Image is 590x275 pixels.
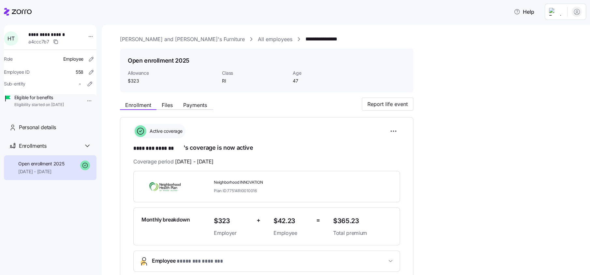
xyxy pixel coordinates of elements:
a: [PERSON_NAME] and [PERSON_NAME]'s Furniture [120,35,245,43]
span: Enrollments [19,142,46,150]
span: [DATE] - [DATE] [18,168,64,175]
span: Sub-entity [4,81,25,87]
span: 47 [293,78,358,84]
span: $42.23 [273,216,311,226]
span: Allowance [128,70,217,76]
span: Employee [152,257,230,266]
span: Help [514,8,534,16]
button: Report life event [362,98,413,111]
span: Plan ID: 77514RI0010016 [214,188,257,193]
span: Report life event [367,100,408,108]
span: Payments [183,102,207,108]
span: Employee [273,229,311,237]
h1: 's coverage is now active [133,144,400,153]
button: Help [509,5,539,18]
span: Enrollment [125,102,151,108]
a: All employees [258,35,292,43]
span: H T [7,36,14,41]
span: Employee ID [4,69,30,75]
span: - [79,81,81,87]
span: Monthly breakdown [141,216,190,224]
h1: Open enrollment 2025 [128,56,189,65]
span: Role [4,56,13,62]
span: a4ccc7b7 [28,38,49,45]
span: [DATE] - [DATE] [175,158,214,166]
span: Total premium [333,229,392,237]
span: Personal details [19,123,56,131]
span: $323 [128,78,217,84]
span: $323 [214,216,251,226]
span: Neighborhood INNOVATION [214,180,328,185]
span: $365.23 [333,216,392,226]
span: + [257,216,260,225]
span: Files [162,102,173,108]
span: 558 [76,69,83,75]
img: Neighborhood Health Plan of Rhode Island [141,179,188,194]
span: = [316,216,320,225]
span: Coverage period [133,158,214,166]
span: Class [222,70,288,76]
span: Employee [63,56,83,62]
span: Open enrollment 2025 [18,160,64,167]
span: Eligibility started on [DATE] [14,102,64,108]
span: Active coverage [148,128,183,134]
span: Eligible for benefits [14,94,64,101]
img: Employer logo [549,8,562,16]
span: Employer [214,229,251,237]
span: Age [293,70,358,76]
span: RI [222,78,288,84]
